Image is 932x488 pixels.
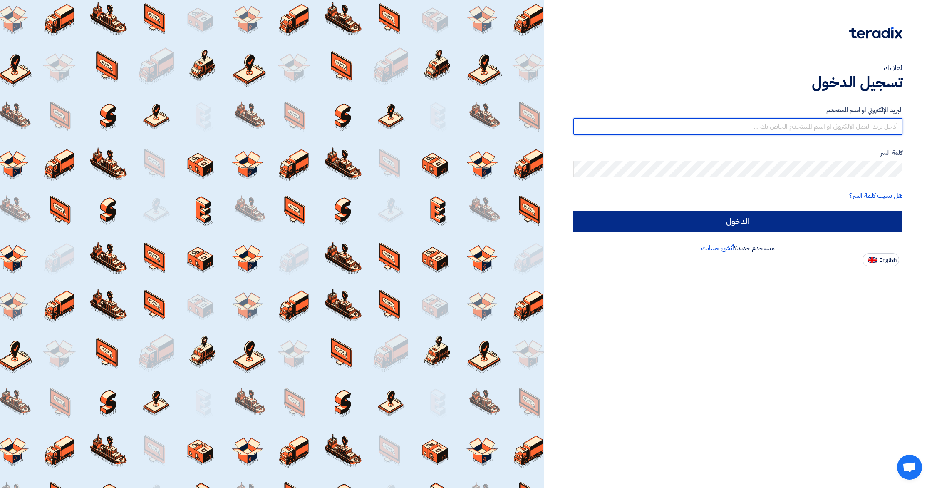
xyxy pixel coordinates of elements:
[879,257,897,263] span: English
[573,105,902,115] label: البريد الإلكتروني او اسم المستخدم
[849,191,902,201] a: هل نسيت كلمة السر؟
[863,253,899,266] button: English
[573,118,902,135] input: أدخل بريد العمل الإلكتروني او اسم المستخدم الخاص بك ...
[849,27,902,39] img: Teradix logo
[573,211,902,232] input: الدخول
[573,73,902,92] h1: تسجيل الدخول
[868,257,877,263] img: en-US.png
[573,63,902,73] div: أهلا بك ...
[701,243,734,253] a: أنشئ حسابك
[573,243,902,253] div: مستخدم جديد؟
[573,148,902,158] label: كلمة السر
[897,455,922,480] a: Open chat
